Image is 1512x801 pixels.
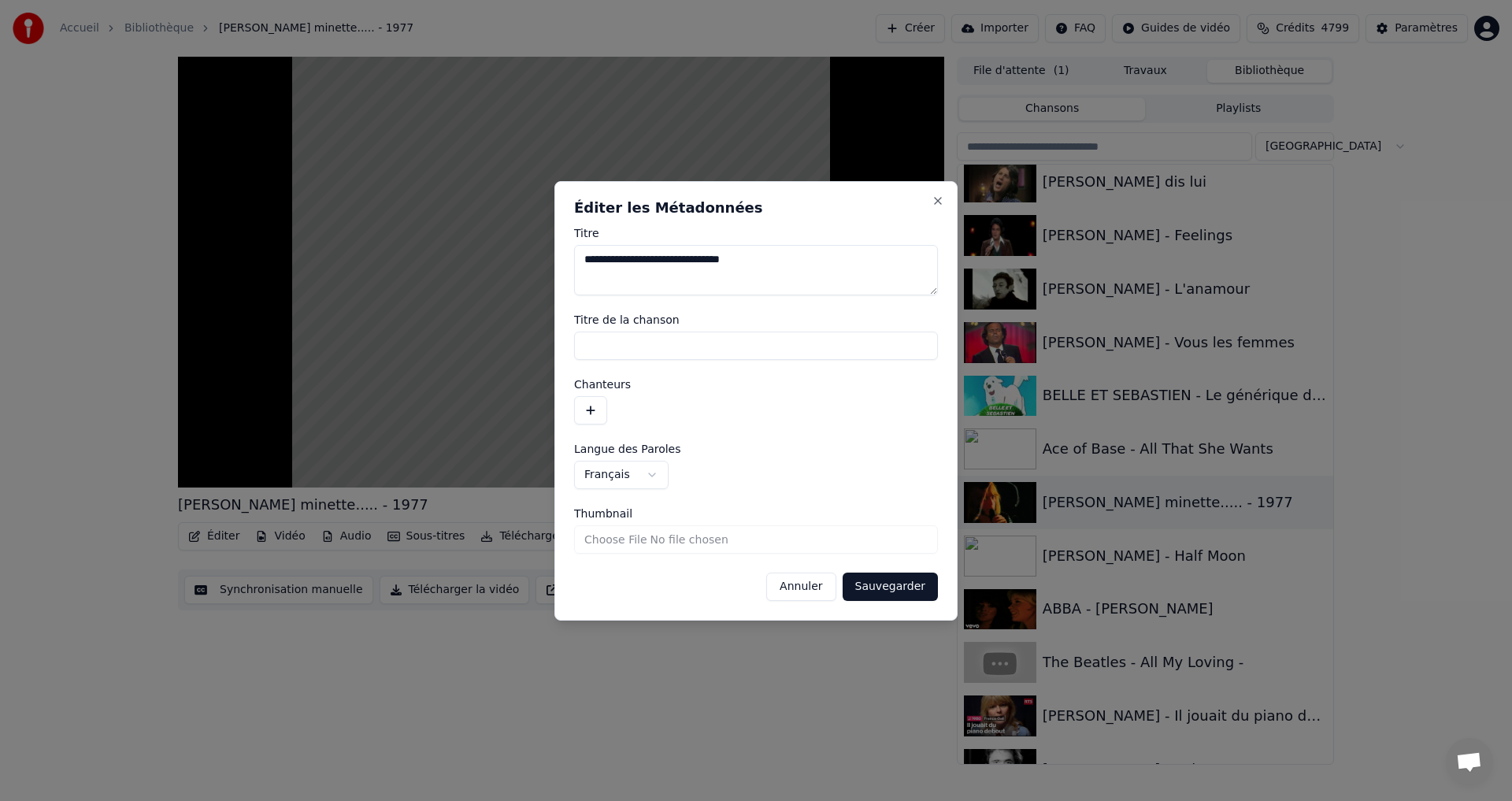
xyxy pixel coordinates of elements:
[574,379,938,390] label: Chanteurs
[574,443,681,454] span: Langue des Paroles
[574,228,938,239] label: Titre
[574,314,938,325] label: Titre de la chanson
[574,201,938,215] h2: Éditer les Métadonnées
[766,573,836,601] button: Annuler
[574,508,632,519] span: Thumbnail
[843,573,938,601] button: Sauvegarder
